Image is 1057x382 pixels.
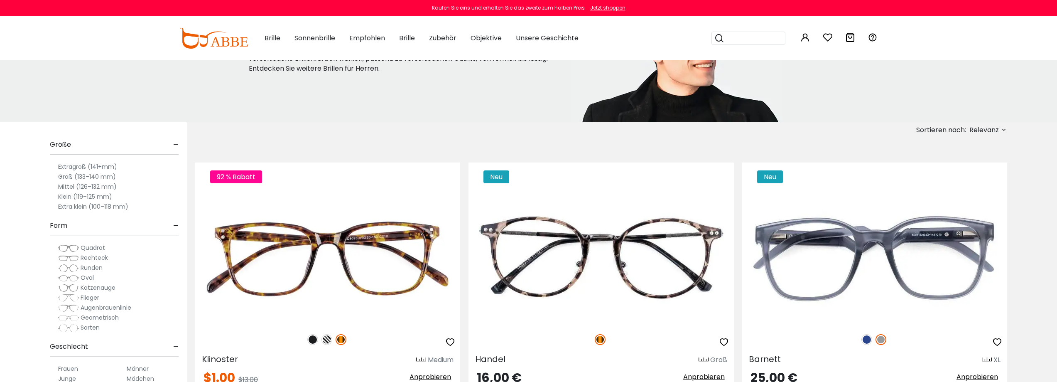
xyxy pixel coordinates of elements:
[81,274,94,282] font: Oval
[58,244,79,252] img: Square.png
[307,334,318,345] img: Mattschwarz
[58,284,79,292] img: Cat-Eye.png
[217,172,255,182] font: 92 % Rabatt
[435,10,468,43] img: Benachrichtigungssymbol
[127,365,149,373] font: Männer
[699,357,709,363] img: Größenlineal
[58,264,79,272] img: Round.png
[475,353,505,365] font: Handel
[202,353,238,365] font: Klinoster
[58,365,78,373] font: Frauen
[58,163,117,171] font: Extragroß (141+mm)
[969,125,999,135] font: Relevanz
[58,314,79,322] img: Geometric.png
[595,334,606,345] img: Schildkröte
[81,323,100,332] font: Sorten
[710,355,727,365] font: Groß
[58,182,117,191] font: Mittel (126–132 mm)
[336,334,346,345] img: Schildkröte
[81,303,131,312] font: Augenbrauenlinie
[764,172,776,182] font: Neu
[195,192,460,325] img: Tortoise Clinoster – Kunststoff, universelle Brückenpassform
[571,49,612,59] font: Abonnieren
[50,342,88,351] font: Geschlecht
[81,254,108,262] font: Rechteck
[58,294,79,302] img: Aviator.png
[982,357,992,363] img: Größenlineal
[876,334,886,345] img: Grau
[475,10,616,39] font: Abonnieren Sie unsere Benachrichtigungen für die neuesten Nachrichten und Updates. Sie können die...
[50,140,71,149] font: Größe
[428,355,454,365] font: Medium
[956,372,998,382] font: Anprobieren
[81,313,119,322] font: Geometrisch
[173,138,179,151] font: -
[173,340,179,353] font: -
[861,334,872,345] img: Blau
[510,43,555,64] button: Später
[58,324,79,333] img: Varieties.png
[916,125,966,135] font: Sortieren nach:
[58,173,116,181] font: Groß (133–140 mm)
[58,192,112,201] font: Klein (119–125 mm)
[993,355,1001,365] font: XL
[50,221,67,230] font: Form
[81,264,103,272] font: Runden
[81,293,99,302] font: Flieger
[742,192,1007,325] img: Gray Barnett – TR, universelle Brückenpassform
[58,274,79,282] img: Oval.png
[490,172,503,182] font: Neu
[749,353,781,365] font: Barnett
[683,372,725,382] font: Anprobieren
[468,192,733,325] img: Tortoise Commerce – TR, Nasenpads anpassen
[58,254,79,262] img: Rectangle.png
[81,283,115,292] font: Katzenauge
[410,372,451,382] font: Anprobieren
[520,49,545,59] font: Später
[58,202,128,211] font: Extra klein (100–118 mm)
[173,219,179,232] font: -
[560,43,623,64] button: Abonnieren
[416,357,426,363] img: Größenlineal
[81,244,105,252] font: Quadrat
[321,334,332,345] img: Muster
[58,304,79,312] img: Browline.png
